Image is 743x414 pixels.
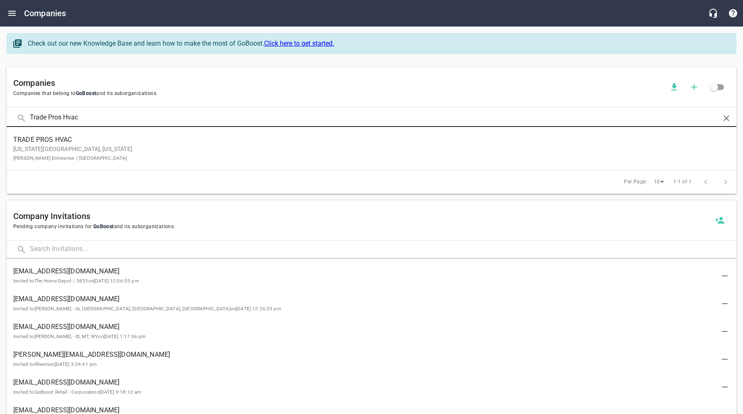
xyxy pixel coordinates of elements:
small: Invited to [PERSON_NAME] - IA, [GEOGRAPHIC_DATA], [GEOGRAPHIC_DATA], [GEOGRAPHIC_DATA] on [DATE] ... [13,306,281,312]
span: TRADE PROS HVAC [13,135,716,145]
p: [US_STATE][GEOGRAPHIC_DATA], [US_STATE] [13,145,716,162]
input: Search Invitations... [30,241,736,258]
span: Companies that belong to and its suborganizations. [13,90,664,98]
div: Check out our new Knowledge Base and learn how to make the most of GoBoost. [28,39,728,49]
h6: Companies [24,7,66,20]
span: Click to view all companies [704,77,724,97]
small: [PERSON_NAME] Enterprise / [GEOGRAPHIC_DATA] [13,155,127,161]
span: 1-1 of 1 [673,178,692,186]
a: Click here to get started. [264,39,334,47]
button: Invite a new company [710,210,730,230]
span: GoBoost [76,90,97,96]
button: Delete Invitation [715,266,735,286]
button: Download companies [664,77,684,97]
a: TRADE PROS HVAC[US_STATE][GEOGRAPHIC_DATA], [US_STATE][PERSON_NAME] Enterprise / [GEOGRAPHIC_DATA] [7,130,736,167]
button: Add a new company [684,77,704,97]
small: Invited to [PERSON_NAME] - ID, MT, WY on [DATE] 1:17:06 pm [13,334,146,339]
div: 10 [651,176,667,188]
span: [EMAIL_ADDRESS][DOMAIN_NAME] [13,377,716,387]
small: Invited to GoBoost Retail - Corporate on [DATE] 9:18:12 am [13,389,141,395]
button: Delete Invitation [715,349,735,369]
span: Pending company invitations for and its suborganizations. [13,223,710,231]
span: Per Page: [624,178,647,186]
button: Open drawer [2,3,22,23]
button: Delete Invitation [715,321,735,341]
span: GoBoost [92,224,114,229]
span: [PERSON_NAME][EMAIL_ADDRESS][DOMAIN_NAME] [13,350,716,360]
span: [EMAIL_ADDRESS][DOMAIN_NAME] [13,322,716,332]
button: Delete Invitation [715,377,735,397]
span: [EMAIL_ADDRESS][DOMAIN_NAME] [13,266,716,276]
span: [EMAIL_ADDRESS][DOMAIN_NAME] [13,294,716,304]
small: Invited to Rheem on [DATE] 3:54:41 pm [13,361,97,367]
button: Delete Invitation [715,294,735,314]
input: Search Companies... [30,109,713,127]
h6: Companies [13,76,664,90]
button: Support Portal [723,3,743,23]
h6: Company Invitations [13,209,710,223]
button: Live Chat [703,3,723,23]
small: Invited to The Home Depot / 3833 on [DATE] 12:06:55 pm [13,278,139,284]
